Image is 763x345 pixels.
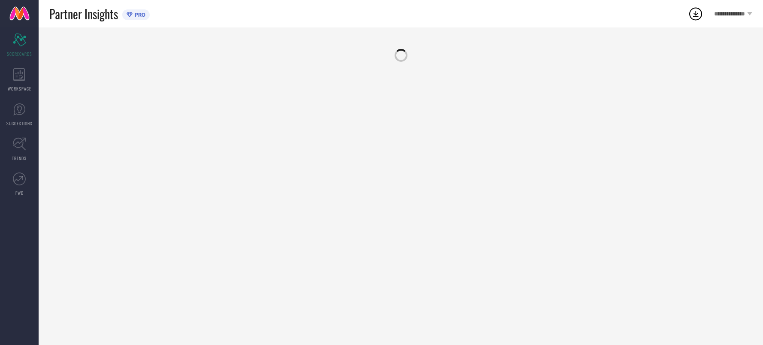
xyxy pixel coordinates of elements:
[49,5,118,23] span: Partner Insights
[133,12,145,18] span: PRO
[688,6,703,21] div: Open download list
[15,190,24,196] span: FWD
[8,85,31,92] span: WORKSPACE
[12,155,27,161] span: TRENDS
[7,51,32,57] span: SCORECARDS
[6,120,33,127] span: SUGGESTIONS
